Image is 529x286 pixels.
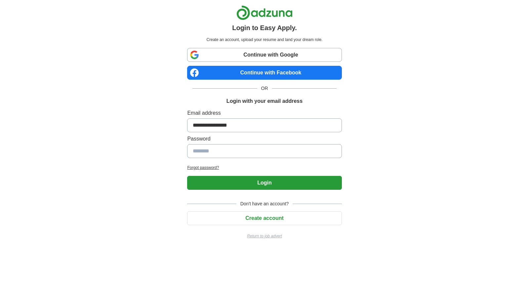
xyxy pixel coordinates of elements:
[187,165,342,171] a: Forgot password?
[187,211,342,225] button: Create account
[187,48,342,62] a: Continue with Google
[232,23,297,33] h1: Login to Easy Apply.
[187,66,342,80] a: Continue with Facebook
[236,200,293,207] span: Don't have an account?
[257,85,272,92] span: OR
[187,109,342,117] label: Email address
[236,5,293,20] img: Adzuna logo
[187,215,342,221] a: Create account
[188,37,340,43] p: Create an account, upload your resume and land your dream role.
[187,135,342,143] label: Password
[187,176,342,190] button: Login
[226,97,303,105] h1: Login with your email address
[187,233,342,239] a: Return to job advert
